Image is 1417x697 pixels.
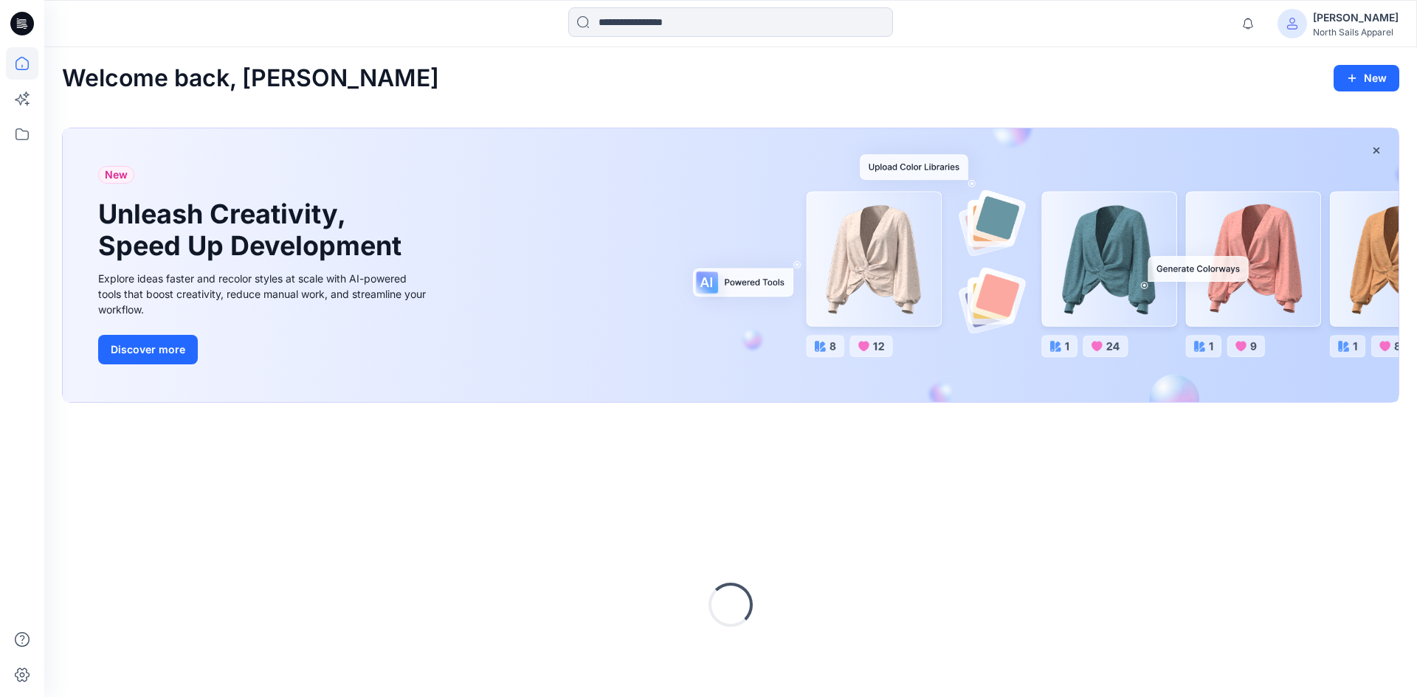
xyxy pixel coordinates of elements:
[1313,27,1399,38] div: North Sails Apparel
[1286,18,1298,30] svg: avatar
[98,335,198,364] button: Discover more
[98,198,408,262] h1: Unleash Creativity, Speed Up Development
[98,271,430,317] div: Explore ideas faster and recolor styles at scale with AI-powered tools that boost creativity, red...
[62,65,439,92] h2: Welcome back, [PERSON_NAME]
[1313,9,1399,27] div: [PERSON_NAME]
[1334,65,1399,91] button: New
[98,335,430,364] a: Discover more
[105,166,128,184] span: New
